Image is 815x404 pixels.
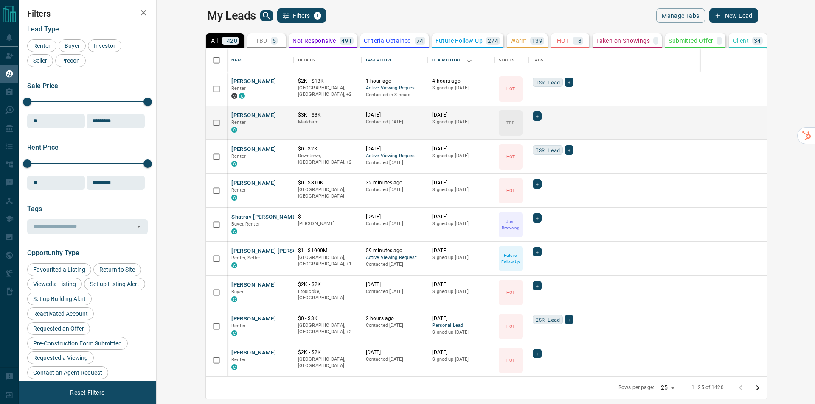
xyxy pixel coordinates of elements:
[298,322,357,335] p: Midtown | Central, Toronto
[298,153,357,166] p: Midtown | Central, Toronto
[231,228,237,234] div: condos.ca
[432,322,490,329] span: Personal Lead
[533,247,542,256] div: +
[495,48,528,72] div: Status
[618,384,654,391] p: Rows per page:
[500,218,522,231] p: Just Browsing
[366,48,392,72] div: Last Active
[30,42,53,49] span: Renter
[231,349,276,357] button: [PERSON_NAME]
[231,262,237,268] div: condos.ca
[27,322,90,335] div: Requested an Offer
[27,25,59,33] span: Lead Type
[432,119,490,125] p: Signed up [DATE]
[432,349,490,356] p: [DATE]
[27,337,128,350] div: Pre-Construction Form Submitted
[366,281,424,288] p: [DATE]
[366,220,424,227] p: Contacted [DATE]
[506,153,515,160] p: HOT
[58,57,83,64] span: Precon
[536,349,539,358] span: +
[432,315,490,322] p: [DATE]
[568,315,570,324] span: +
[231,179,276,187] button: [PERSON_NAME]
[533,111,542,121] div: +
[499,48,514,72] div: Status
[30,369,105,376] span: Contact an Agent Request
[27,205,42,213] span: Tags
[533,213,542,223] div: +
[298,48,315,72] div: Details
[536,112,539,120] span: +
[211,38,218,44] p: All
[718,38,720,44] p: -
[506,120,514,126] p: TBD
[568,146,570,154] span: +
[536,214,539,222] span: +
[27,351,94,364] div: Requested a Viewing
[506,289,515,295] p: HOT
[528,48,794,72] div: Tags
[565,145,573,155] div: +
[366,261,424,268] p: Contacted [DATE]
[298,281,357,288] p: $2K - $2K
[298,356,357,369] p: [GEOGRAPHIC_DATA], [GEOGRAPHIC_DATA]
[231,213,298,221] button: Shatrav [PERSON_NAME]
[231,111,276,120] button: [PERSON_NAME]
[366,315,424,322] p: 2 hours ago
[533,281,542,290] div: +
[709,8,758,23] button: New Lead
[30,354,91,361] span: Requested a Viewing
[84,278,145,290] div: Set up Listing Alert
[298,315,357,322] p: $0 - $3K
[207,9,256,22] h1: My Leads
[298,220,357,227] p: [PERSON_NAME]
[432,281,490,288] p: [DATE]
[532,38,542,44] p: 139
[273,38,276,44] p: 5
[87,281,142,287] span: Set up Listing Alert
[231,289,244,295] span: Buyer
[432,288,490,295] p: Signed up [DATE]
[231,127,237,133] div: condos.ca
[231,48,244,72] div: Name
[432,48,463,72] div: Claimed Date
[733,38,749,44] p: Client
[366,349,424,356] p: [DATE]
[298,349,357,356] p: $2K - $2K
[565,315,573,324] div: +
[366,153,424,160] span: Active Viewing Request
[432,78,490,85] p: 4 hours ago
[366,179,424,187] p: 32 minutes ago
[59,39,86,52] div: Buyer
[298,187,357,200] p: [GEOGRAPHIC_DATA], [GEOGRAPHIC_DATA]
[55,54,86,67] div: Precon
[568,78,570,86] span: +
[432,145,490,153] p: [DATE]
[231,187,246,193] span: Renter
[432,329,490,336] p: Signed up [DATE]
[432,254,490,261] p: Signed up [DATE]
[362,48,428,72] div: Last Active
[574,38,582,44] p: 18
[366,78,424,85] p: 1 hour ago
[91,42,118,49] span: Investor
[231,78,276,86] button: [PERSON_NAME]
[27,278,82,290] div: Viewed a Listing
[27,143,59,151] span: Rent Price
[231,330,237,336] div: condos.ca
[366,254,424,262] span: Active Viewing Request
[436,38,483,44] p: Future Follow Up
[749,379,766,396] button: Go to next page
[691,384,724,391] p: 1–25 of 1420
[557,38,569,44] p: HOT
[231,255,260,261] span: Renter, Seller
[231,93,237,99] div: mrloft.ca
[298,254,357,267] p: Toronto
[231,86,246,91] span: Renter
[27,54,53,67] div: Seller
[298,111,357,119] p: $3K - $3K
[463,54,475,66] button: Sort
[533,349,542,358] div: +
[231,145,276,153] button: [PERSON_NAME]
